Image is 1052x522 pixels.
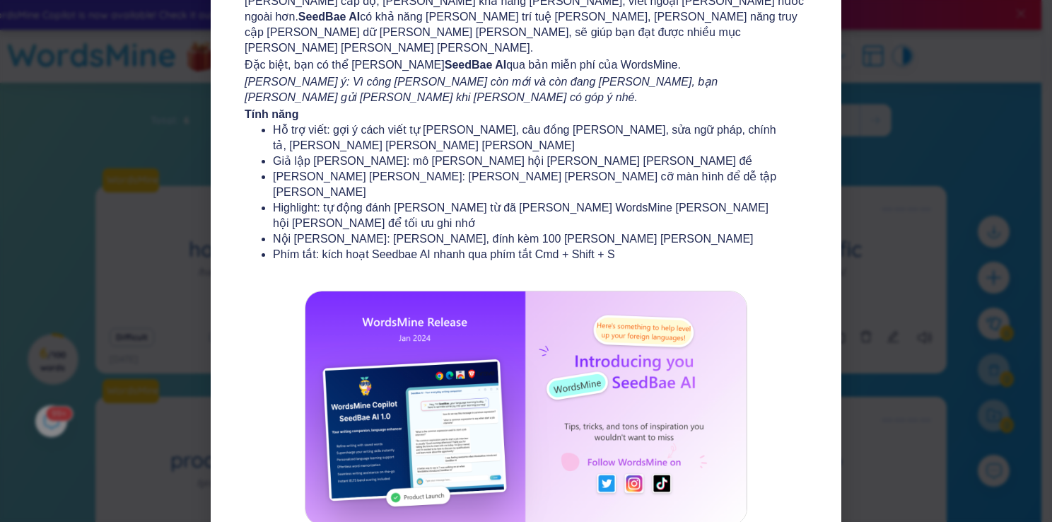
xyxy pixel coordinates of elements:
[273,200,779,231] li: Highlight: tự động đánh [PERSON_NAME] từ đã [PERSON_NAME] WordsMine [PERSON_NAME] hội [PERSON_NAM...
[445,59,506,71] b: SeedBae AI
[273,231,779,247] li: Nội [PERSON_NAME]: [PERSON_NAME], đính kèm 100 [PERSON_NAME] [PERSON_NAME]
[273,153,779,169] li: Giả lập [PERSON_NAME]: mô [PERSON_NAME] hội [PERSON_NAME] [PERSON_NAME] đề
[273,247,779,262] li: Phím tắt: kích hoạt Seedbae AI nhanh qua phím tắt Cmd + Shift + S
[273,169,779,200] li: [PERSON_NAME] [PERSON_NAME]: [PERSON_NAME] [PERSON_NAME] cỡ màn hình để dễ tập [PERSON_NAME]
[273,122,779,153] li: Hỗ trợ viết: gợi ý cách viết tự [PERSON_NAME], câu đồng [PERSON_NAME], sửa ngữ pháp, chính tả, [P...
[298,11,360,23] b: SeedBae AI
[245,108,298,120] b: Tính năng
[245,76,718,103] i: [PERSON_NAME] ý: Vì công [PERSON_NAME] còn mới và còn đang [PERSON_NAME], bạn [PERSON_NAME] gửi [...
[245,57,807,73] span: Đặc biệt, bạn có thể [PERSON_NAME] qua bản miễn phí của WordsMine.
